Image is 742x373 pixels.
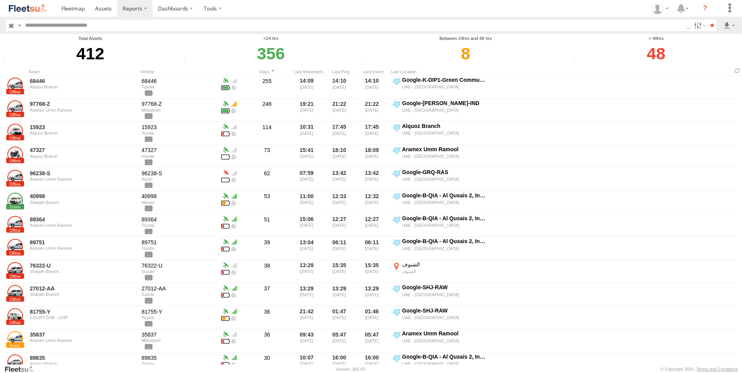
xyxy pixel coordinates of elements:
div: GSM Signal = 5 [230,284,238,291]
span: View Vehicle Details to show all tags [145,321,153,326]
a: View Asset Details [7,193,23,208]
div: 21:22 [DATE] [326,100,355,121]
div: الشنوف [402,269,487,274]
div: Asset [29,69,137,74]
div: Aramex Umm Ramool [30,246,136,250]
div: GSM Signal = 5 [230,192,238,199]
div: Alquoz Branch [30,85,136,89]
div: Click to filter last movement within 24 hours [182,42,360,65]
a: Terms and Conditions [697,367,738,371]
div: > 48hrs [571,35,741,42]
div: Alquoz Branch [402,123,487,130]
a: View Asset Details [7,331,23,347]
a: 97768-Z [30,100,136,107]
div: Alquoz Branch [30,361,136,366]
div: 47327 [142,147,217,154]
div: 13:42 [DATE] [359,169,388,190]
label: Click to View Event Location [391,192,488,213]
div: 89364 [142,216,217,223]
div: GSM Signal = 5 [230,307,238,314]
a: View Asset Details [7,262,23,278]
div: 27012-AA [142,285,217,292]
div: Click to filter last movement > 48hrs [571,42,741,65]
div: Alquoz Branch [30,131,136,135]
a: 89835 [30,354,136,361]
label: Click to View Event Location [391,76,488,98]
div: Honda [142,154,217,159]
div: UAE - [GEOGRAPHIC_DATA] [402,292,487,297]
a: View Asset Details [7,147,23,162]
span: Refresh [733,67,742,74]
div: Google-SHJ-RAW [402,307,487,314]
div: 68446 [142,78,217,85]
div: Aramex Umm Ramool [30,177,136,181]
div: 10:31 [DATE] [293,123,323,144]
div: UAE - [GEOGRAPHIC_DATA] [402,315,487,320]
div: UAE - [GEOGRAPHIC_DATA] [402,338,487,344]
a: 35837 [30,331,136,338]
div: GSM Signal = 5 [230,238,238,245]
div: Nissan [142,200,217,205]
span: View Vehicle Details to show all tags [145,205,153,211]
span: View Vehicle Details to show all tags [145,159,153,165]
div: 114 [244,123,290,144]
div: GSM Signal = 5 [230,215,238,222]
div: © Copyright 2025 - [661,367,738,371]
div: Between 24hrs and 48 hrs [362,35,569,42]
div: UAE - [GEOGRAPHIC_DATA] [402,107,487,113]
div: GSM Signal = 4 [230,330,238,337]
div: Last Location [391,69,488,74]
div: 15:06 [DATE] [293,215,323,236]
div: Google-B-QIA - Al Qusais 2, Industrial Area [402,353,487,360]
span: View Vehicle Details to show all tags [145,229,153,234]
div: 14:10 [DATE] [359,76,388,98]
div: COURT DXB - GOP [30,315,136,320]
div: GSM Signal = 4 [230,76,238,83]
div: 12:27 [DATE] [359,215,388,236]
div: Suzuki [142,292,217,297]
label: Click to View Event Location [391,261,488,282]
div: Google-B-QIA - Al Qusais 2, Industrial Area [402,238,487,245]
div: Toyota [142,246,217,250]
div: 17:45 [DATE] [359,123,388,144]
a: 81755-Y [30,308,136,315]
div: Battery Remaining: 4.05v [221,199,230,206]
div: Toyota [142,315,217,320]
div: Total number of Enabled Assets [1,59,13,65]
div: Version: 305.03 [336,367,365,371]
div: Battery Remaining: 4.11v [221,314,230,321]
div: Last Ping [326,69,355,74]
div: UAE - [GEOGRAPHIC_DATA] [402,154,487,159]
div: Toyota [142,85,217,89]
a: View Asset Details [7,124,23,139]
label: Search Filter Options [691,20,707,31]
div: <24 hrs [182,35,360,42]
div: UAE - [GEOGRAPHIC_DATA] [402,200,487,205]
div: 06:11 [DATE] [326,238,355,259]
span: View Vehicle Details to show all tags [145,90,153,96]
div: Number of devices that their last movement was greater than 48hrs [571,59,583,65]
div: 53 [244,192,290,213]
div: 12:27 [DATE] [326,215,355,236]
div: 13:04 [DATE] [293,238,323,259]
div: Battery Remaining: 4.13v [221,107,230,114]
div: UAE - [GEOGRAPHIC_DATA] [402,223,487,228]
div: Sharjah Branch [30,292,136,297]
label: Click to View Event Location [391,238,488,259]
div: 246 [244,100,290,121]
div: 14:10 [DATE] [326,76,355,98]
label: Click to View Event Location [391,123,488,144]
a: 68446 [30,78,136,85]
a: 40998 [30,193,136,200]
a: View Asset Details [7,216,23,231]
span: View Vehicle Details to show all tags [145,113,153,119]
div: Toyota [142,361,217,366]
label: Search Query [16,20,23,31]
i: ? [699,2,711,15]
div: 11:00 [DATE] [293,192,323,213]
div: UAE - [GEOGRAPHIC_DATA] [402,246,487,251]
div: Click to Sort [293,69,323,74]
div: 81755-Y [142,308,217,315]
div: Suzuki [142,269,217,274]
div: 13:29 [DATE] [359,284,388,305]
